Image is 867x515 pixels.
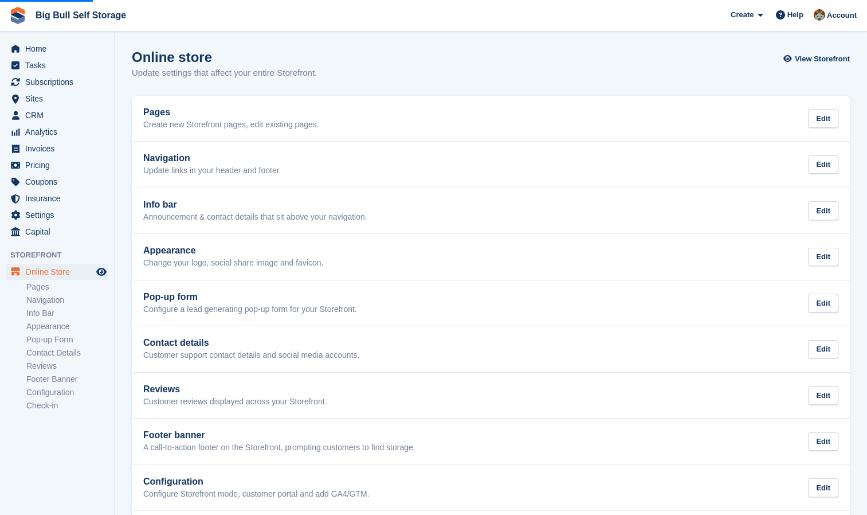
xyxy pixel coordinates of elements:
h2: Reviews [143,384,327,395]
span: Subscriptions [25,74,94,90]
span: Capital [25,224,94,240]
span: Online Store [25,264,94,280]
a: Reviews Customer reviews displayed across your Storefront. Edit [132,373,850,419]
span: Analytics [25,124,94,140]
a: menu [6,91,108,107]
span: Settings [25,207,94,223]
p: Change your logo, social share image and favicon. [143,258,323,268]
div: Edit [808,201,838,220]
a: Appearance [26,321,108,332]
span: Insurance [25,190,94,206]
h2: Appearance [143,245,323,256]
div: Edit [808,340,838,359]
span: Home [25,41,94,57]
span: Coupons [25,174,94,190]
span: Storefront [10,249,114,261]
a: menu [6,107,108,123]
a: Pages [26,282,108,292]
a: Pop-up Form [26,334,108,345]
p: Create new Storefront pages, edit existing pages. [143,120,319,130]
a: Configuration [26,387,108,398]
div: Edit [808,386,838,405]
a: Info Bar [26,308,108,319]
span: View Storefront [795,53,850,65]
a: Contact details Customer support contact details and social media accounts. Edit [132,326,850,372]
a: menu [6,264,108,280]
a: Check-in [26,400,108,411]
span: Account [827,10,857,21]
a: Configuration Configure Storefront mode, customer portal and add GA4/GTM. Edit [132,465,850,511]
a: menu [6,141,108,157]
p: Update settings that affect your entire Storefront. [132,67,317,80]
a: Contact Details [26,348,108,358]
a: menu [6,224,108,240]
h2: Pop-up form [143,292,357,302]
span: CRM [25,107,94,123]
h2: Footer banner [143,430,415,440]
a: menu [6,57,108,73]
a: Pop-up form Configure a lead generating pop-up form for your Storefront. Edit [132,280,850,326]
div: Edit [808,478,838,497]
a: Footer banner A call-to-action footer on the Storefront, prompting customers to find storage. Edit [132,419,850,465]
span: Tasks [25,57,94,73]
span: Sites [25,91,94,107]
a: View Storefront [786,49,850,68]
p: Customer reviews displayed across your Storefront. [143,397,327,407]
a: Navigation Update links in your header and footer. Edit [132,142,850,188]
h2: Navigation [143,153,281,163]
a: Footer Banner [26,374,108,385]
div: Edit [808,248,838,267]
div: Edit [808,294,838,313]
div: Edit [808,109,838,128]
p: Update links in your header and footer. [143,166,281,176]
h2: Contact details [143,338,359,348]
p: Customer support contact details and social media accounts. [143,350,359,361]
span: Invoices [25,141,94,157]
p: A call-to-action footer on the Storefront, prompting customers to find storage. [143,443,415,453]
span: Pricing [25,157,94,173]
a: menu [6,190,108,206]
a: Appearance Change your logo, social share image and favicon. Edit [132,234,850,280]
p: Configure Storefront mode, customer portal and add GA4/GTM. [143,489,370,500]
a: menu [6,207,108,223]
h2: Configuration [143,477,370,487]
a: menu [6,174,108,190]
p: Configure a lead generating pop-up form for your Storefront. [143,305,357,315]
a: Preview store [95,265,108,279]
h2: Pages [143,107,319,118]
span: Create [731,9,754,21]
p: Announcement & contact details that sit above your navigation. [143,212,367,223]
a: Pages Create new Storefront pages, edit existing pages. Edit [132,96,850,142]
a: Big Bull Self Storage [31,6,131,25]
h2: Info bar [143,200,367,210]
a: Reviews [26,361,108,372]
h1: Online store [132,49,317,65]
img: stora-icon-8386f47178a22dfd0bd8f6a31ec36ba5ce8667c1dd55bd0f319d3a0aa187defe.svg [9,7,26,24]
a: menu [6,41,108,57]
a: Info bar Announcement & contact details that sit above your navigation. Edit [132,188,850,234]
a: Navigation [26,295,108,306]
div: Edit [808,432,838,451]
a: menu [6,124,108,140]
img: Mike Llewellen Palmer [814,9,825,21]
div: Edit [808,155,838,174]
a: menu [6,157,108,173]
a: menu [6,74,108,90]
span: Help [787,9,803,21]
